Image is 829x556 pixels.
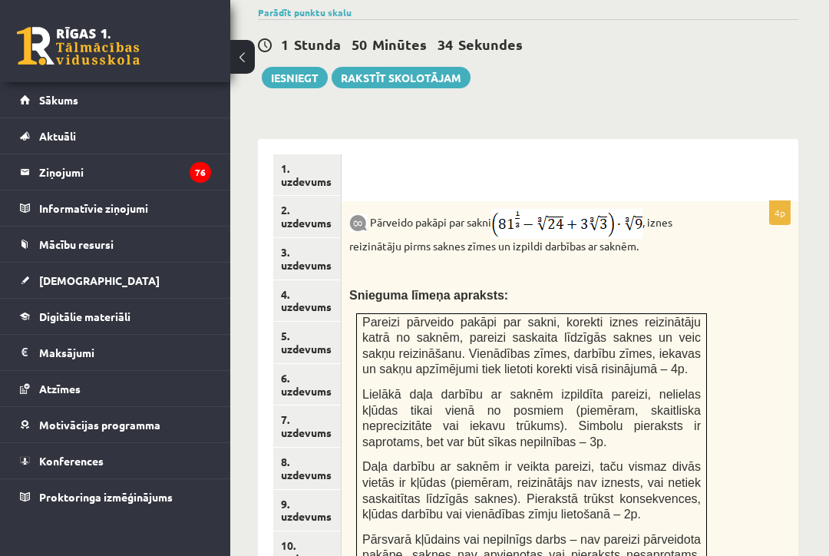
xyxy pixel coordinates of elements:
[39,490,173,504] span: Proktoringa izmēģinājums
[273,154,341,196] a: 1. uzdevums
[20,82,211,117] a: Sākums
[273,490,341,531] a: 9. uzdevums
[20,299,211,334] a: Digitālie materiāli
[273,238,341,280] a: 3. uzdevums
[39,190,211,226] legend: Informatīvie ziņojumi
[20,371,211,406] a: Atzīmes
[39,154,211,190] legend: Ziņojumi
[491,209,642,239] img: r8L9T77rCIFMy8u4ZIKQhPPOdZDB3jdDoO39zG8GRwjXEoHAJ0sAQ3cOgX9P6EqO73lTtAAAAABJRU5ErkJggg==
[273,364,341,405] a: 6. uzdevums
[20,443,211,478] a: Konferences
[372,35,427,53] span: Minūtes
[258,6,352,18] a: Parādīt punktu skalu
[39,309,130,323] span: Digitālie materiāli
[349,214,368,232] img: 9k=
[273,448,341,489] a: 8. uzdevums
[17,27,140,65] a: Rīgas 1. Tālmācības vidusskola
[39,129,76,143] span: Aktuāli
[438,35,453,53] span: 34
[20,118,211,154] a: Aktuāli
[20,190,211,226] a: Informatīvie ziņojumi
[190,162,211,183] i: 76
[20,335,211,370] a: Maksājumi
[39,273,160,287] span: [DEMOGRAPHIC_DATA]
[20,154,211,190] a: Ziņojumi76
[262,67,328,88] button: Iesniegt
[273,280,341,322] a: 4. uzdevums
[273,405,341,447] a: 7. uzdevums
[20,407,211,442] a: Motivācijas programma
[39,418,160,432] span: Motivācijas programma
[39,335,211,370] legend: Maksājumi
[273,322,341,363] a: 5. uzdevums
[362,316,701,376] span: Pareizi pārveido pakāpi par sakni, korekti iznes reizinātāju katrā no saknēm, pareizi saskaita lī...
[769,200,791,225] p: 4p
[349,209,714,254] p: Pārveido pakāpi par sakni , iznes reizinātāju pirms saknes zīmes un izpildi darbības ar saknēm.
[362,460,701,521] span: Daļa darbību ar saknēm ir veikta pareizi, taču vismaz divās vietās ir kļūdas (piemēram, reizinātā...
[20,263,211,298] a: [DEMOGRAPHIC_DATA]
[294,35,341,53] span: Stunda
[39,237,114,251] span: Mācību resursi
[281,35,289,53] span: 1
[458,35,523,53] span: Sekundes
[39,382,81,395] span: Atzīmes
[273,196,341,237] a: 2. uzdevums
[20,479,211,515] a: Proktoringa izmēģinājums
[39,93,78,107] span: Sākums
[349,289,508,302] span: Snieguma līmeņa apraksts:
[357,176,362,182] img: Balts.png
[352,35,367,53] span: 50
[362,388,701,448] span: Lielākā daļa darbību ar saknēm izpildīta pareizi, nelielas kļūdas tikai vienā no posmiem (piemēra...
[39,454,104,468] span: Konferences
[15,15,424,31] body: Rich Text Editor, wiswyg-editor-user-answer-47025044435880
[20,227,211,262] a: Mācību resursi
[332,67,471,88] a: Rakstīt skolotājam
